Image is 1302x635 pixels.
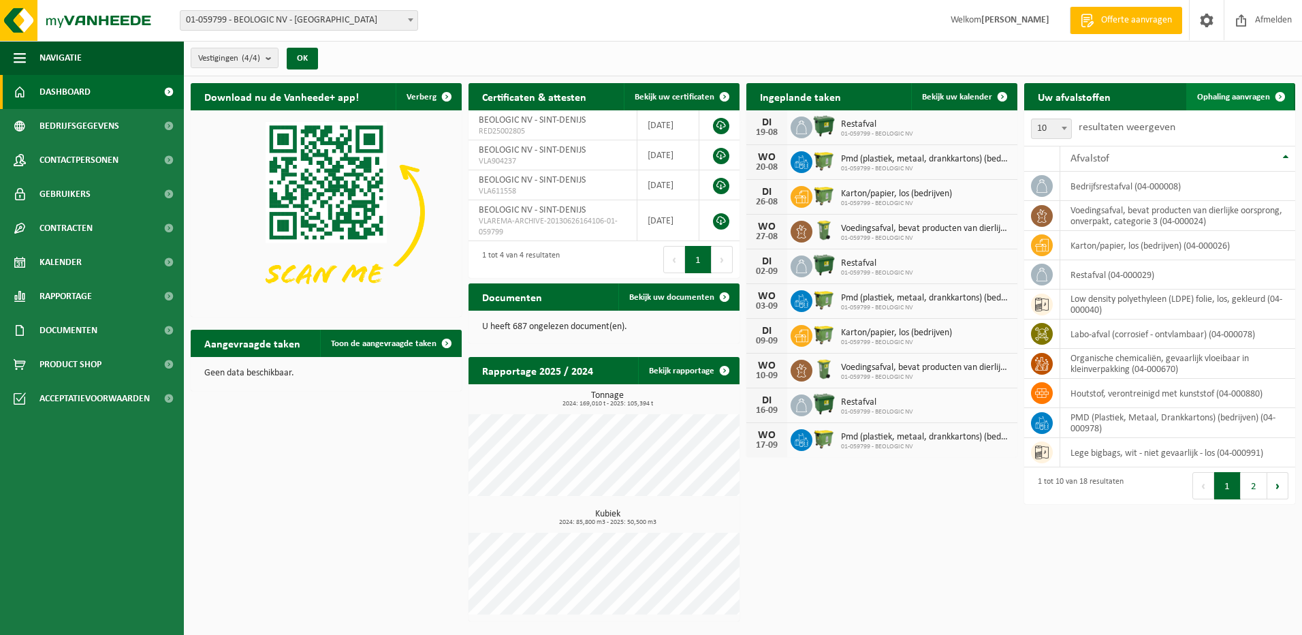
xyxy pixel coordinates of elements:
[753,302,780,311] div: 03-09
[812,114,836,138] img: WB-1100-HPE-GN-01
[1060,172,1295,201] td: bedrijfsrestafval (04-000008)
[475,245,560,275] div: 1 tot 4 van 4 resultaten
[191,330,314,356] h2: Aangevraagde taken
[637,140,699,170] td: [DATE]
[638,357,738,384] a: Bekijk rapportage
[753,117,780,128] div: DI
[753,152,780,163] div: WO
[624,83,738,110] a: Bekijk uw certificaten
[841,223,1011,234] span: Voedingsafval, bevat producten van dierlijke oorsprong, onverpakt, categorie 3
[753,406,780,416] div: 16-09
[407,93,436,102] span: Verberg
[1060,260,1295,290] td: restafval (04-000029)
[1192,472,1214,499] button: Previous
[479,216,626,238] span: VLAREMA-ARCHIVE-20130626164106-01-059799
[1197,93,1270,102] span: Ophaling aanvragen
[39,109,119,143] span: Bedrijfsgegevens
[1060,438,1295,467] td: lege bigbags, wit - niet gevaarlijk - los (04-000991)
[320,330,460,357] a: Toon de aangevraagde taken
[39,75,91,109] span: Dashboard
[753,337,780,346] div: 09-09
[198,48,260,69] span: Vestigingen
[1024,83,1124,110] h2: Uw afvalstoffen
[812,358,836,381] img: WB-0140-HPE-GN-50
[1060,379,1295,408] td: houtstof, verontreinigd met kunststof (04-000880)
[753,221,780,232] div: WO
[841,154,1011,165] span: Pmd (plastiek, metaal, drankkartons) (bedrijven)
[812,184,836,207] img: WB-1100-HPE-GN-50
[753,291,780,302] div: WO
[981,15,1049,25] strong: [PERSON_NAME]
[39,41,82,75] span: Navigatie
[331,339,436,348] span: Toon de aangevraagde taken
[812,427,836,450] img: WB-1100-HPE-GN-50
[1098,14,1175,27] span: Offerte aanvragen
[180,11,417,30] span: 01-059799 - BEOLOGIC NV - SINT-DENIJS
[1070,7,1182,34] a: Offerte aanvragen
[1267,472,1288,499] button: Next
[841,258,913,269] span: Restafval
[39,382,150,416] span: Acceptatievoorwaarden
[479,205,586,215] span: BEOLOGIC NV - SINT-DENIJS
[479,156,626,167] span: VLA904237
[812,149,836,172] img: WB-1100-HPE-GN-50
[475,519,740,526] span: 2024: 85,800 m3 - 2025: 50,500 m3
[635,93,714,102] span: Bekijk uw certificaten
[1060,320,1295,349] td: labo-afval (corrosief - ontvlambaar) (04-000078)
[1060,231,1295,260] td: karton/papier, los (bedrijven) (04-000026)
[482,322,726,332] p: U heeft 687 ongelezen document(en).
[841,362,1011,373] span: Voedingsafval, bevat producten van dierlijke oorsprong, onverpakt, categorie 3
[841,432,1011,443] span: Pmd (plastiek, metaal, drankkartons) (bedrijven)
[841,293,1011,304] span: Pmd (plastiek, metaal, drankkartons) (bedrijven)
[841,130,913,138] span: 01-059799 - BEOLOGIC NV
[841,373,1011,382] span: 01-059799 - BEOLOGIC NV
[841,328,952,339] span: Karton/papier, los (bedrijven)
[1186,83,1294,110] a: Ophaling aanvragen
[753,441,780,450] div: 17-09
[1214,472,1241,499] button: 1
[753,256,780,267] div: DI
[469,283,556,310] h2: Documenten
[841,339,952,347] span: 01-059799 - BEOLOGIC NV
[841,304,1011,312] span: 01-059799 - BEOLOGIC NV
[812,392,836,416] img: WB-1100-HPE-GN-01
[841,189,952,200] span: Karton/papier, los (bedrijven)
[629,293,714,302] span: Bekijk uw documenten
[475,401,740,407] span: 2024: 169,010 t - 2025: 105,394 t
[39,245,82,279] span: Kalender
[841,408,913,416] span: 01-059799 - BEOLOGIC NV
[1060,408,1295,438] td: PMD (Plastiek, Metaal, Drankkartons) (bedrijven) (04-000978)
[191,48,279,68] button: Vestigingen(4/4)
[812,253,836,277] img: WB-1100-HPE-GN-01
[479,126,626,137] span: RED25002805
[475,391,740,407] h3: Tonnage
[39,177,91,211] span: Gebruikers
[1031,119,1072,139] span: 10
[618,283,738,311] a: Bekijk uw documenten
[753,430,780,441] div: WO
[841,200,952,208] span: 01-059799 - BEOLOGIC NV
[1032,119,1071,138] span: 10
[746,83,855,110] h2: Ingeplande taken
[753,371,780,381] div: 10-09
[922,93,992,102] span: Bekijk uw kalender
[1070,153,1109,164] span: Afvalstof
[753,232,780,242] div: 27-08
[1031,471,1124,501] div: 1 tot 10 van 18 resultaten
[1060,290,1295,320] td: low density polyethyleen (LDPE) folie, los, gekleurd (04-000040)
[637,110,699,140] td: [DATE]
[637,170,699,200] td: [DATE]
[1241,472,1267,499] button: 2
[475,510,740,526] h3: Kubiek
[753,163,780,172] div: 20-08
[396,83,460,110] button: Verberg
[637,200,699,241] td: [DATE]
[204,369,448,378] p: Geen data beschikbaar.
[39,313,97,347] span: Documenten
[180,10,418,31] span: 01-059799 - BEOLOGIC NV - SINT-DENIJS
[812,323,836,346] img: WB-1100-HPE-GN-50
[753,360,780,371] div: WO
[753,267,780,277] div: 02-09
[841,119,913,130] span: Restafval
[479,145,586,155] span: BEOLOGIC NV - SINT-DENIJS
